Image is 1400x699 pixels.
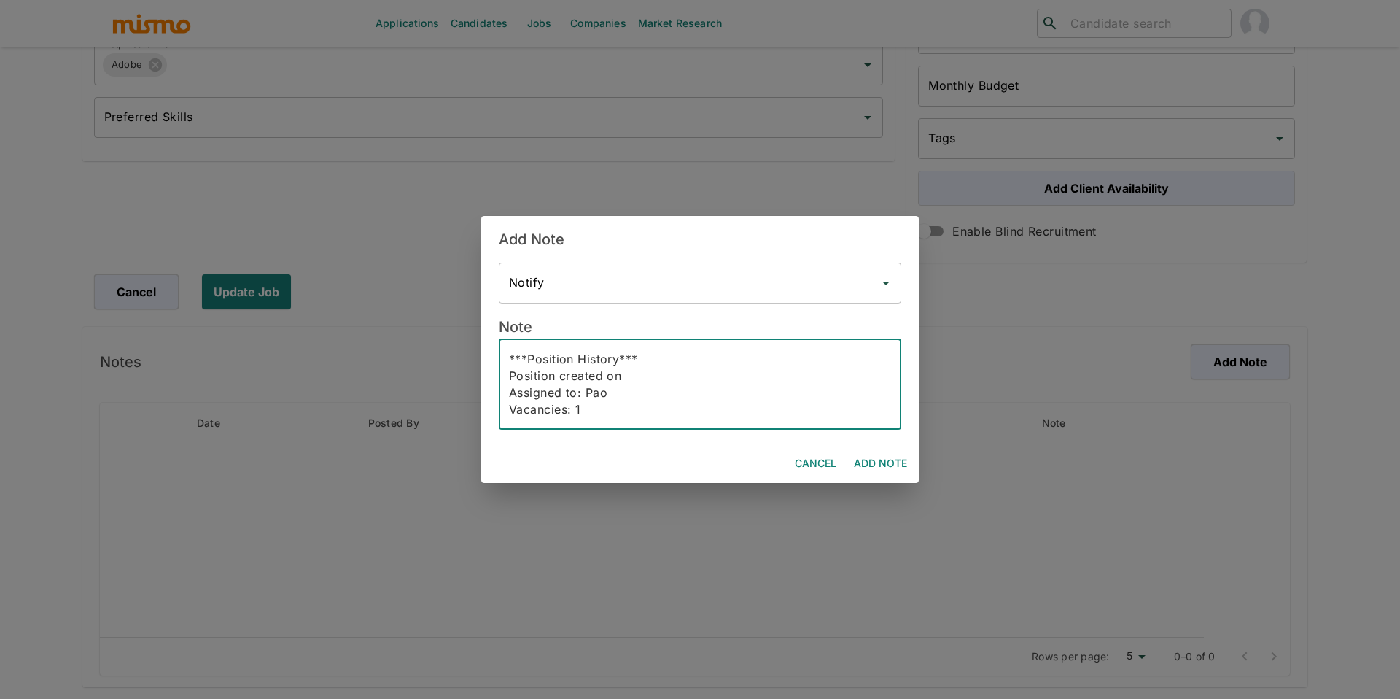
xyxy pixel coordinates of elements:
[789,450,842,477] button: Cancel
[848,450,913,477] button: Add Note
[499,318,533,336] span: Note
[876,273,896,293] button: Open
[509,351,891,418] textarea: ***Position History*** Position created on Assigned to: Pao Vacancies: 1 WP: OB: [DATE] Salary: I...
[481,216,919,263] h2: Add Note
